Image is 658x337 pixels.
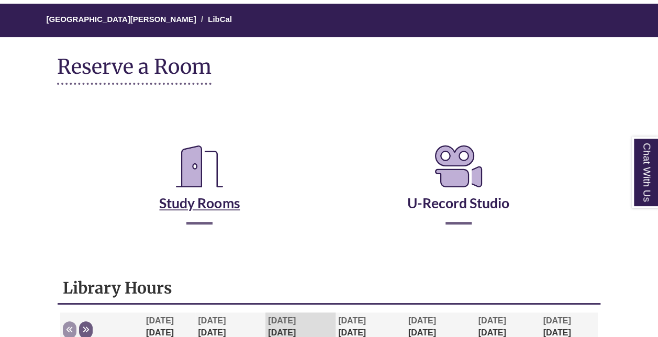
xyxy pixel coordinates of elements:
[63,278,595,298] h1: Library Hours
[478,316,506,325] span: [DATE]
[543,316,571,325] span: [DATE]
[57,111,600,255] div: Reserve a Room
[146,316,174,325] span: [DATE]
[407,168,509,211] a: U-Record Studio
[408,316,436,325] span: [DATE]
[268,316,296,325] span: [DATE]
[208,15,232,24] a: LibCal
[159,168,240,211] a: Study Rooms
[198,316,226,325] span: [DATE]
[47,15,196,24] a: [GEOGRAPHIC_DATA][PERSON_NAME]
[57,55,211,85] h1: Reserve a Room
[338,316,366,325] span: [DATE]
[57,4,600,37] nav: Breadcrumb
